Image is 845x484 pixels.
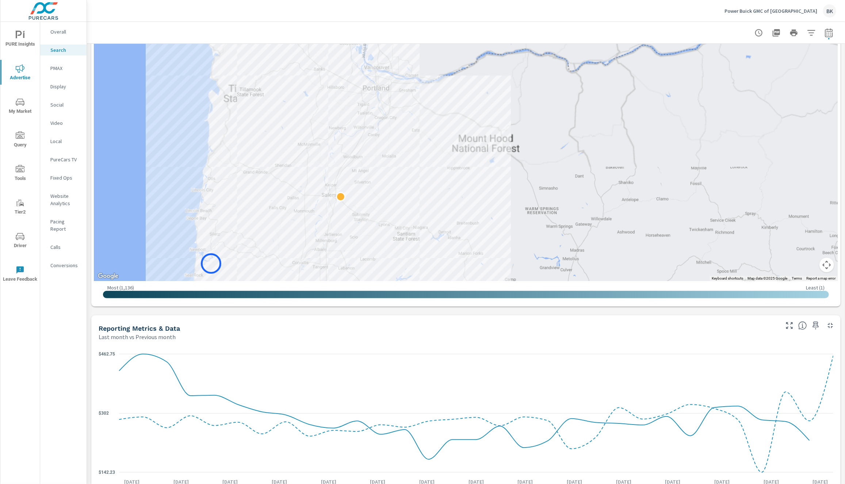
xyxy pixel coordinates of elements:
[99,352,115,357] text: $462.75
[40,216,87,234] div: Pacing Report
[3,31,38,49] span: PURE Insights
[40,99,87,110] div: Social
[40,136,87,147] div: Local
[40,118,87,128] div: Video
[787,26,801,40] button: Print Report
[3,266,38,284] span: Leave Feedback
[50,101,81,108] p: Social
[784,320,795,331] button: Make Fullscreen
[99,333,176,341] p: Last month vs Previous month
[40,26,87,37] div: Overall
[804,26,819,40] button: Apply Filters
[50,156,81,163] p: PureCars TV
[50,262,81,269] p: Conversions
[50,65,81,72] p: PMAX
[96,272,120,281] a: Open this area in Google Maps (opens a new window)
[747,276,787,280] span: Map data ©2025 Google
[712,276,743,281] button: Keyboard shortcuts
[806,276,836,280] a: Report a map error
[50,218,81,233] p: Pacing Report
[825,320,836,331] button: Minimize Widget
[0,22,40,291] div: nav menu
[50,46,81,54] p: Search
[3,64,38,82] span: Advertise
[99,470,115,475] text: $142.23
[3,98,38,116] span: My Market
[107,284,134,291] p: Most ( 1,136 )
[40,154,87,165] div: PureCars TV
[40,191,87,209] div: Website Analytics
[96,272,120,281] img: Google
[3,199,38,216] span: Tier2
[3,165,38,183] span: Tools
[99,324,180,332] h5: Reporting Metrics & Data
[50,28,81,35] p: Overall
[798,321,807,330] span: Understand Search data over time and see how metrics compare to each other.
[806,284,825,291] p: Least ( 1 )
[50,192,81,207] p: Website Analytics
[50,174,81,181] p: Fixed Ops
[822,26,836,40] button: Select Date Range
[40,63,87,74] div: PMAX
[40,260,87,271] div: Conversions
[99,411,109,416] text: $302
[40,242,87,253] div: Calls
[50,243,81,251] p: Calls
[40,81,87,92] div: Display
[50,83,81,90] p: Display
[792,276,802,280] a: Terms (opens in new tab)
[50,119,81,127] p: Video
[769,26,784,40] button: "Export Report to PDF"
[50,138,81,145] p: Local
[810,320,822,331] span: Save this to your personalized report
[823,4,836,18] div: BK
[819,258,834,272] button: Map camera controls
[3,232,38,250] span: Driver
[724,8,817,14] p: Power Buick GMC of [GEOGRAPHIC_DATA]
[40,45,87,55] div: Search
[3,131,38,149] span: Query
[40,172,87,183] div: Fixed Ops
